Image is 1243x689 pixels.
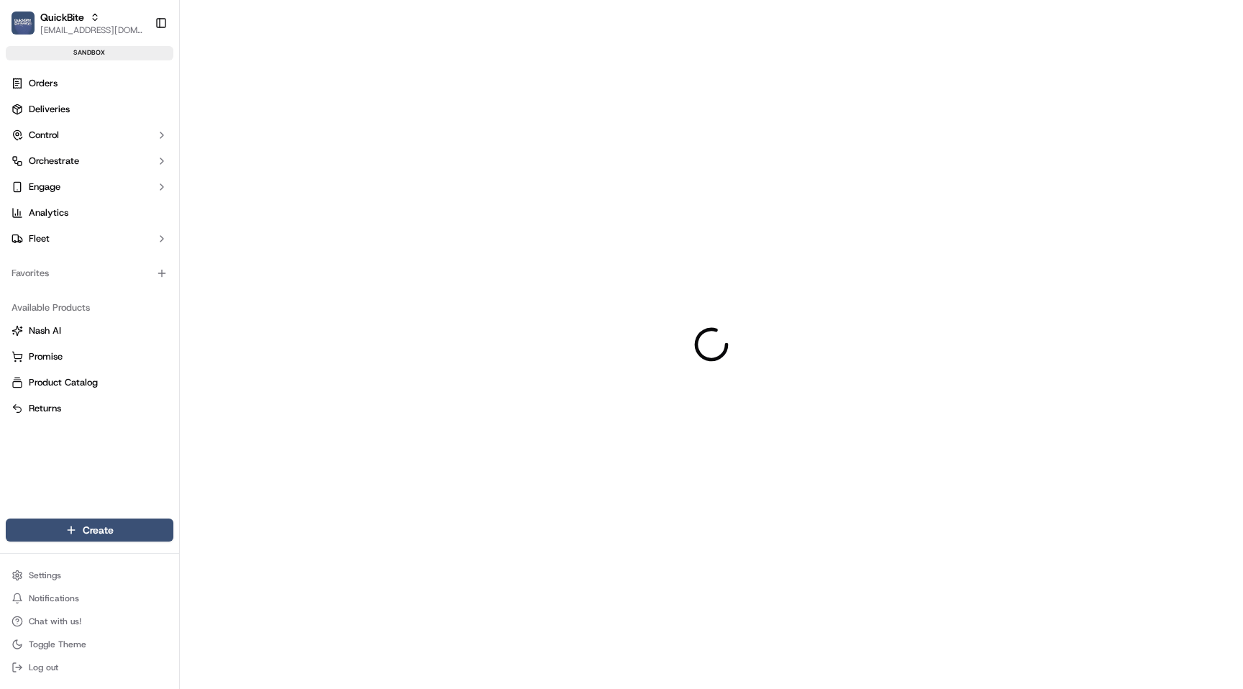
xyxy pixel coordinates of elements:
a: Returns [12,402,168,415]
a: Product Catalog [12,376,168,389]
span: Analytics [29,206,68,219]
button: Promise [6,345,173,368]
span: Nash AI [29,324,61,337]
span: Notifications [29,593,79,604]
button: Toggle Theme [6,634,173,654]
button: QuickBiteQuickBite[EMAIL_ADDRESS][DOMAIN_NAME] [6,6,149,40]
div: sandbox [6,46,173,60]
button: Fleet [6,227,173,250]
span: Orders [29,77,58,90]
button: Engage [6,175,173,199]
button: Control [6,124,173,147]
span: Create [83,523,114,537]
span: Promise [29,350,63,363]
button: Product Catalog [6,371,173,394]
button: Settings [6,565,173,585]
button: Log out [6,657,173,677]
span: Engage [29,181,60,193]
div: Favorites [6,262,173,285]
span: Returns [29,402,61,415]
img: QuickBite [12,12,35,35]
span: Deliveries [29,103,70,116]
span: Settings [29,570,61,581]
button: QuickBite [40,10,84,24]
button: [EMAIL_ADDRESS][DOMAIN_NAME] [40,24,143,36]
button: Returns [6,397,173,420]
a: Deliveries [6,98,173,121]
button: Nash AI [6,319,173,342]
span: Product Catalog [29,376,98,389]
a: Analytics [6,201,173,224]
span: Fleet [29,232,50,245]
button: Orchestrate [6,150,173,173]
span: Chat with us! [29,616,81,627]
span: Control [29,129,59,142]
button: Chat with us! [6,611,173,631]
a: Promise [12,350,168,363]
span: Orchestrate [29,155,79,168]
span: Toggle Theme [29,639,86,650]
div: Available Products [6,296,173,319]
a: Orders [6,72,173,95]
button: Notifications [6,588,173,608]
a: Nash AI [12,324,168,337]
button: Create [6,519,173,542]
span: Log out [29,662,58,673]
